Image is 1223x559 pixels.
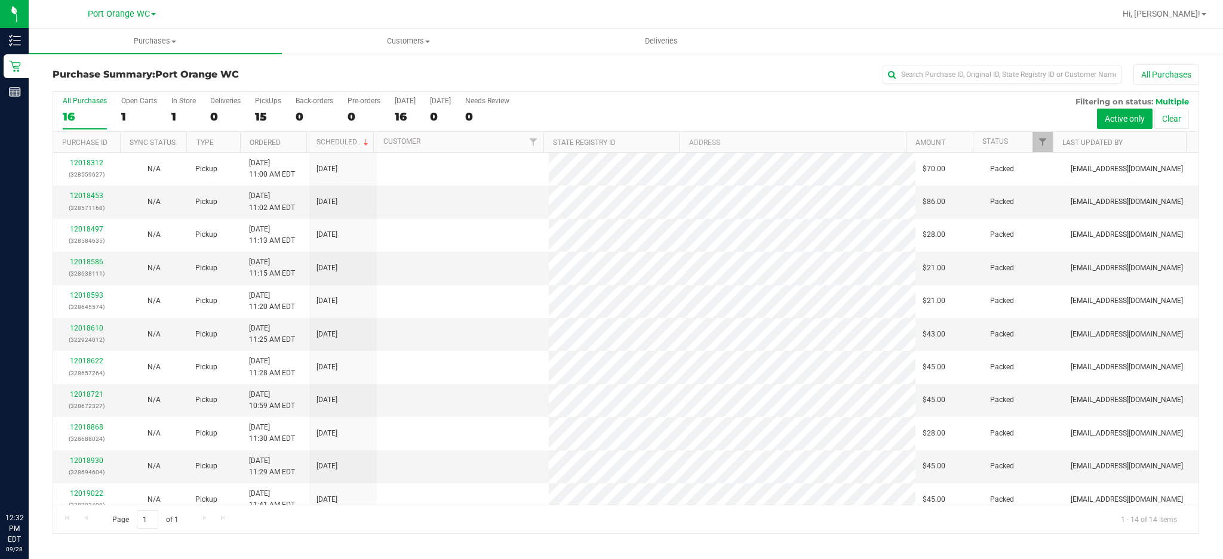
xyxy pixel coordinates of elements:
a: 12018622 [70,357,103,365]
button: N/A [148,229,161,240]
span: Not Applicable [148,396,161,404]
span: [EMAIL_ADDRESS][DOMAIN_NAME] [1071,394,1183,406]
span: $21.00 [923,295,945,307]
div: Open Carts [121,97,157,105]
button: Clear [1154,109,1189,129]
span: $43.00 [923,329,945,340]
p: 09/28 [5,545,23,554]
span: [DATE] [316,163,337,175]
button: N/A [148,329,161,340]
span: [DATE] 11:30 AM EDT [249,422,295,444]
span: [DATE] 11:20 AM EDT [249,290,295,313]
a: Amount [915,138,945,147]
span: [DATE] [316,461,337,472]
p: (328657264) [60,367,113,379]
span: [EMAIL_ADDRESS][DOMAIN_NAME] [1071,362,1183,373]
span: $70.00 [923,163,945,175]
span: Packed [990,295,1014,307]
h3: Purchase Summary: [53,69,435,80]
p: (328584635) [60,235,113,246]
div: 0 [210,110,241,123]
button: N/A [148,262,161,274]
button: N/A [148,163,161,175]
button: Active only [1097,109,1153,129]
span: Not Applicable [148,264,161,272]
span: Packed [990,461,1014,472]
span: [DATE] [316,295,337,307]
span: Pickup [195,428,217,439]
span: $45.00 [923,394,945,406]
a: Purchase ID [62,138,107,147]
div: [DATE] [395,97,416,105]
span: [EMAIL_ADDRESS][DOMAIN_NAME] [1071,229,1183,240]
a: Last Updated By [1062,138,1123,147]
div: Deliveries [210,97,241,105]
p: (328688024) [60,433,113,444]
span: [DATE] [316,329,337,340]
span: Pickup [195,394,217,406]
span: Pickup [195,461,217,472]
div: 1 [121,110,157,123]
div: 0 [348,110,380,123]
a: Customer [383,137,420,146]
a: 12018868 [70,423,103,431]
div: 0 [430,110,451,123]
span: Packed [990,262,1014,274]
span: [DATE] 11:13 AM EDT [249,224,295,246]
p: (328638111) [60,268,113,279]
div: 16 [395,110,416,123]
a: 12018593 [70,291,103,299]
a: 12018453 [70,192,103,200]
a: 12018930 [70,456,103,465]
span: Packed [990,394,1014,406]
inline-svg: Retail [9,60,21,72]
span: [EMAIL_ADDRESS][DOMAIN_NAME] [1071,329,1183,340]
span: $45.00 [923,461,945,472]
span: [EMAIL_ADDRESS][DOMAIN_NAME] [1071,295,1183,307]
a: 12019022 [70,489,103,498]
span: [DATE] [316,229,337,240]
span: [DATE] [316,196,337,208]
p: (328571168) [60,202,113,214]
span: Not Applicable [148,230,161,239]
span: [DATE] 11:15 AM EDT [249,257,295,279]
a: Purchases [29,29,282,54]
span: $21.00 [923,262,945,274]
button: N/A [148,494,161,505]
span: [DATE] 11:02 AM EDT [249,190,295,213]
a: Ordered [250,138,281,147]
span: [EMAIL_ADDRESS][DOMAIN_NAME] [1071,428,1183,439]
span: Packed [990,196,1014,208]
input: Search Purchase ID, Original ID, State Registry ID or Customer Name... [883,66,1121,84]
span: Customers [282,36,534,47]
div: Needs Review [465,97,509,105]
div: In Store [171,97,196,105]
span: [DATE] [316,362,337,373]
button: N/A [148,428,161,439]
p: (328672327) [60,400,113,412]
div: [DATE] [430,97,451,105]
span: Multiple [1156,97,1189,106]
span: [EMAIL_ADDRESS][DOMAIN_NAME] [1071,196,1183,208]
th: Address [679,132,905,153]
span: $86.00 [923,196,945,208]
a: 12018721 [70,390,103,399]
div: Back-orders [296,97,333,105]
span: Packed [990,428,1014,439]
span: Page of 1 [102,510,188,529]
a: Status [982,137,1008,146]
span: Not Applicable [148,429,161,437]
span: Pickup [195,196,217,208]
a: Scheduled [316,138,371,146]
span: [EMAIL_ADDRESS][DOMAIN_NAME] [1071,494,1183,505]
a: 12018497 [70,225,103,233]
button: N/A [148,295,161,307]
span: Purchases [29,36,282,47]
span: $28.00 [923,428,945,439]
span: [EMAIL_ADDRESS][DOMAIN_NAME] [1071,163,1183,175]
a: Customers [282,29,535,54]
p: (328694604) [60,467,113,478]
button: N/A [148,394,161,406]
div: Pre-orders [348,97,380,105]
span: [DATE] 11:00 AM EDT [249,157,295,180]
